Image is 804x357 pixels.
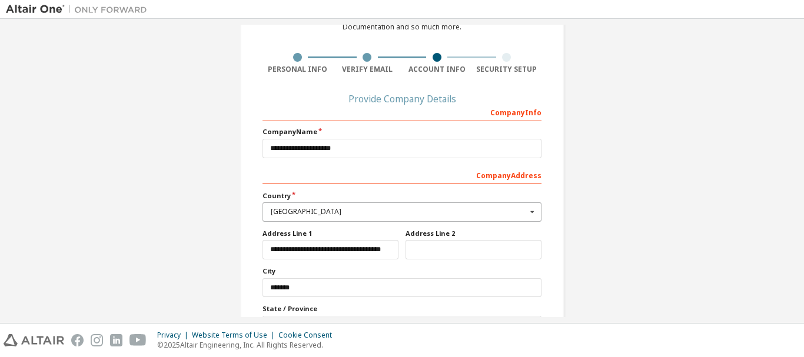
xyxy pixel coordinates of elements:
div: Verify Email [333,65,403,74]
img: facebook.svg [71,334,84,346]
img: youtube.svg [129,334,147,346]
label: Company Name [263,127,541,136]
label: State / Province [263,304,541,313]
label: Country [263,191,541,201]
label: Address Line 2 [406,229,541,238]
div: Account Info [402,65,472,74]
label: City [263,266,541,276]
img: instagram.svg [91,334,103,346]
img: linkedin.svg [110,334,122,346]
div: Provide Company Details [263,95,541,102]
div: Privacy [157,331,192,340]
div: [GEOGRAPHIC_DATA] [271,208,527,215]
div: Security Setup [472,65,542,74]
div: Website Terms of Use [192,331,278,340]
div: Cookie Consent [278,331,339,340]
img: Altair One [6,4,153,15]
div: Company Info [263,102,541,121]
div: Personal Info [263,65,333,74]
div: Company Address [263,165,541,184]
img: altair_logo.svg [4,334,64,346]
p: © 2025 Altair Engineering, Inc. All Rights Reserved. [157,340,339,350]
label: Address Line 1 [263,229,398,238]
